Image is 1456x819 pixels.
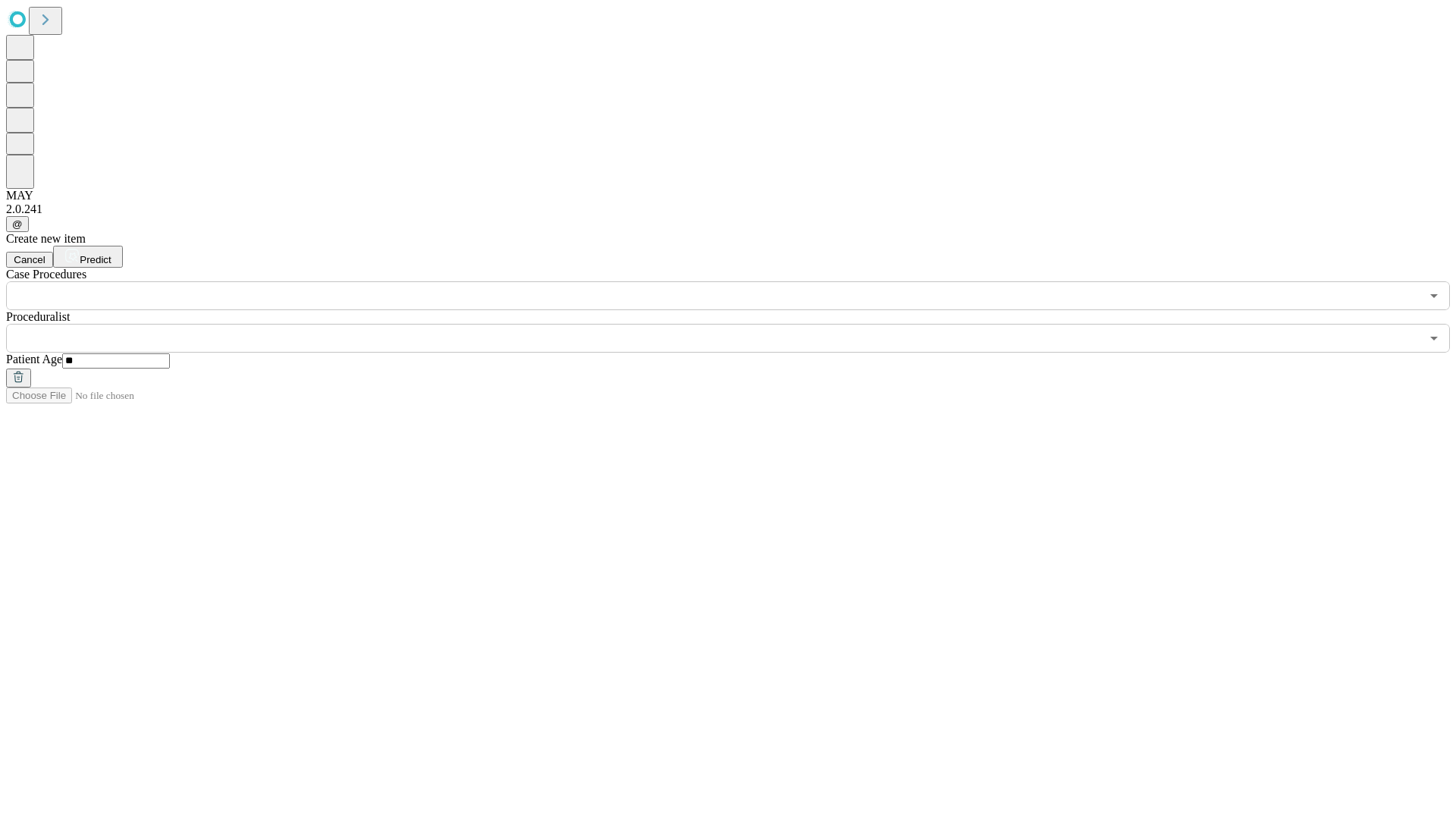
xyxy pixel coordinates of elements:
button: Predict [53,246,123,268]
span: Create new item [6,232,86,245]
span: Predict [80,254,111,265]
span: Patient Age [6,353,62,366]
span: @ [12,218,23,230]
div: 2.0.241 [6,202,1450,216]
button: @ [6,216,29,232]
button: Cancel [6,252,53,268]
span: Cancel [14,254,45,265]
span: Proceduralist [6,310,70,323]
button: Open [1423,328,1445,349]
div: MAY [6,189,1450,202]
span: Scheduled Procedure [6,268,86,281]
button: Open [1423,285,1445,306]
